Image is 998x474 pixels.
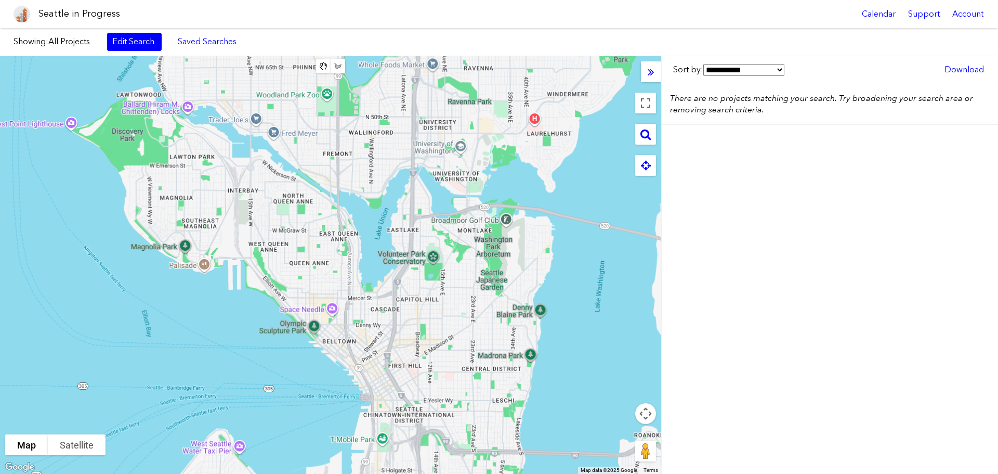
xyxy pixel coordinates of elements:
a: Terms [644,467,658,473]
button: Draw a shape [331,59,345,73]
span: All Projects [48,36,90,46]
h1: Seattle in Progress [38,7,120,20]
a: Saved Searches [172,33,242,50]
button: Map camera controls [635,403,656,424]
span: Map data ©2025 Google [581,467,637,473]
a: Download [939,61,989,79]
button: Show satellite imagery [48,434,106,455]
label: Showing: [14,36,97,47]
a: Edit Search [107,33,162,50]
img: Google [3,460,37,474]
button: Drag Pegman onto the map to open Street View [635,441,656,462]
button: Stop drawing [316,59,331,73]
button: Toggle fullscreen view [635,93,656,113]
img: favicon-96x96.png [14,6,30,22]
select: Sort by: [703,64,784,76]
button: Show street map [5,434,48,455]
a: Open this area in Google Maps (opens a new window) [3,460,37,474]
label: Sort by: [673,64,784,76]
